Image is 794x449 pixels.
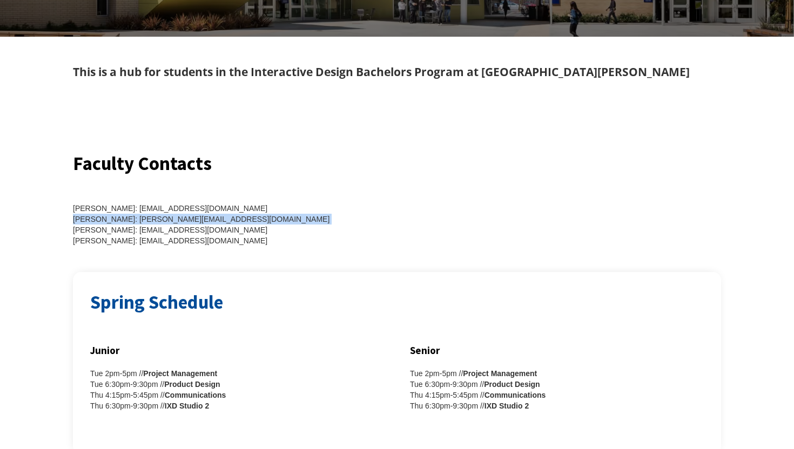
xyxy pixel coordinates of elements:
[90,368,384,411] div: Tue 2pm-5pm // Tue 6:30pm-9:30pm // Thu 4:15pm-5:45pm // Thu 6:30pm-9:30pm //
[410,342,704,359] h3: Senior
[485,402,529,410] strong: IXD Studio 2
[485,391,546,399] strong: Communications
[73,151,384,177] h2: Faculty Contacts
[90,342,384,359] h3: Junior
[90,289,704,316] h2: Spring Schedule
[484,380,540,389] strong: Product Design
[73,203,384,246] div: [PERSON_NAME]: [EMAIL_ADDRESS][DOMAIN_NAME] [PERSON_NAME]: [PERSON_NAME][EMAIL_ADDRESS][DOMAIN_NA...
[164,380,220,389] strong: Product Design
[143,369,217,378] strong: Project Management
[165,402,209,410] strong: IXD Studio 2
[165,391,226,399] strong: Communications
[463,369,537,378] strong: Project Management
[73,63,721,82] div: This is a hub for students in the Interactive Design Bachelors Program at [GEOGRAPHIC_DATA][PERSO...
[410,368,704,411] div: Tue 2pm-5pm // Tue 6:30pm-9:30pm // Thu 4:15pm-5:45pm // Thu 6:30pm-9:30pm //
